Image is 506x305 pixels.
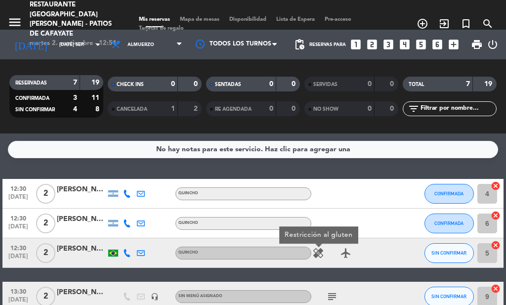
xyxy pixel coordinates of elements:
[57,287,106,298] div: [PERSON_NAME] X2
[434,220,464,226] span: CONFIRMADA
[415,38,427,51] i: looks_5
[466,81,470,87] strong: 7
[279,226,358,244] div: Restricción al gluten
[431,250,466,256] span: SIN CONFIRMAR
[368,81,372,87] strong: 0
[294,39,305,50] span: pending_actions
[6,194,31,205] span: [DATE]
[215,82,241,87] span: SENTADAS
[313,82,337,87] span: SERVIDAS
[368,105,372,112] strong: 0
[417,18,428,30] i: add_circle_outline
[224,17,271,22] span: Disponibilidad
[366,38,379,51] i: looks_two
[7,15,22,33] button: menu
[6,223,31,235] span: [DATE]
[340,247,352,259] i: airplanemode_active
[15,107,55,112] span: SIN CONFIRMAR
[312,247,324,259] i: healing
[438,18,450,30] i: exit_to_app
[117,107,147,112] span: CANCELADA
[175,17,224,22] span: Mapa de mesas
[484,81,494,87] strong: 19
[482,18,494,30] i: search
[127,42,154,47] span: Almuerzo
[471,39,483,50] span: print
[91,79,101,86] strong: 19
[178,221,198,225] span: Quincho
[390,105,396,112] strong: 0
[73,106,77,113] strong: 4
[57,184,106,195] div: [PERSON_NAME]
[271,17,320,22] span: Lista de Espera
[36,243,55,263] span: 2
[7,35,54,54] i: [DATE]
[424,184,474,204] button: CONFIRMADA
[390,81,396,87] strong: 0
[408,103,420,115] i: filter_list
[36,184,55,204] span: 2
[431,38,444,51] i: looks_6
[309,42,346,47] span: Reservas para
[491,211,501,220] i: cancel
[134,17,175,22] span: Mis reservas
[6,253,31,264] span: [DATE]
[292,81,297,87] strong: 0
[460,18,472,30] i: turned_in_not
[171,81,175,87] strong: 0
[151,293,159,301] i: headset_mic
[434,191,464,196] span: CONFIRMADA
[269,81,273,87] strong: 0
[194,81,200,87] strong: 0
[73,79,77,86] strong: 7
[156,144,350,155] div: No hay notas para este servicio. Haz clic para agregar una
[194,105,200,112] strong: 2
[6,242,31,253] span: 12:30
[420,103,496,114] input: Filtrar por nombre...
[92,39,104,50] i: arrow_drop_down
[349,38,362,51] i: looks_one
[134,26,189,31] span: Tarjetas de regalo
[398,38,411,51] i: looks_4
[326,291,338,303] i: subject
[6,182,31,194] span: 12:30
[57,243,106,255] div: [PERSON_NAME]
[95,106,101,113] strong: 8
[57,214,106,225] div: [PERSON_NAME]
[178,191,198,195] span: Quincho
[36,214,55,233] span: 2
[171,105,175,112] strong: 1
[91,94,101,101] strong: 11
[382,38,395,51] i: looks_3
[491,284,501,294] i: cancel
[178,251,198,255] span: Quincho
[15,81,47,86] span: RESERVADAS
[320,17,356,22] span: Pre-acceso
[117,82,144,87] span: CHECK INS
[178,294,222,298] span: Sin menú asignado
[313,107,338,112] span: NO SHOW
[15,96,49,101] span: CONFIRMADA
[6,285,31,297] span: 13:30
[487,39,499,50] i: power_settings_new
[269,105,273,112] strong: 0
[409,82,424,87] span: TOTAL
[431,294,466,299] span: SIN CONFIRMAR
[292,105,297,112] strong: 0
[487,30,499,59] div: LOG OUT
[215,107,252,112] span: RE AGENDADA
[6,212,31,223] span: 12:30
[447,38,460,51] i: add_box
[424,214,474,233] button: CONFIRMADA
[424,243,474,263] button: SIN CONFIRMAR
[73,94,77,101] strong: 3
[491,240,501,250] i: cancel
[7,15,22,30] i: menu
[491,181,501,191] i: cancel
